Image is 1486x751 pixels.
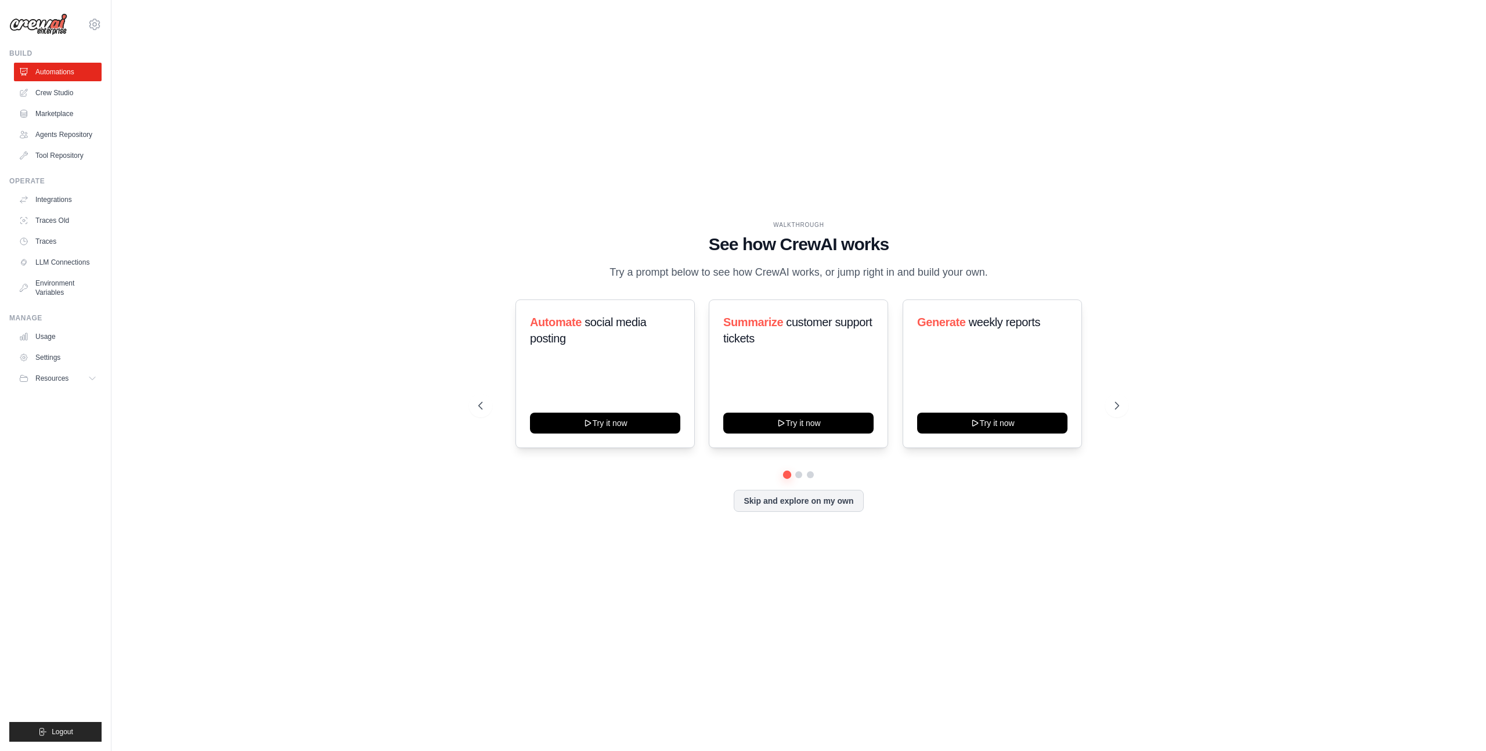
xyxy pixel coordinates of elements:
a: Marketplace [14,104,102,123]
a: Agents Repository [14,125,102,144]
span: Automate [530,316,582,328]
div: WALKTHROUGH [478,221,1119,229]
a: Tool Repository [14,146,102,165]
span: Resources [35,374,68,383]
span: Summarize [723,316,783,328]
h1: See how CrewAI works [478,234,1119,255]
img: Logo [9,13,67,35]
a: Usage [14,327,102,346]
a: Automations [14,63,102,81]
span: Logout [52,727,73,736]
span: customer support tickets [723,316,872,345]
span: social media posting [530,316,647,345]
button: Try it now [723,413,874,434]
button: Try it now [917,413,1067,434]
a: Environment Variables [14,274,102,302]
span: weekly reports [968,316,1040,328]
a: Traces [14,232,102,251]
button: Skip and explore on my own [734,490,863,512]
a: LLM Connections [14,253,102,272]
p: Try a prompt below to see how CrewAI works, or jump right in and build your own. [604,264,994,281]
a: Settings [14,348,102,367]
button: Try it now [530,413,680,434]
a: Integrations [14,190,102,209]
span: Generate [917,316,966,328]
button: Resources [14,369,102,388]
a: Traces Old [14,211,102,230]
div: Operate [9,176,102,186]
div: Manage [9,313,102,323]
button: Logout [9,722,102,742]
div: Build [9,49,102,58]
a: Crew Studio [14,84,102,102]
